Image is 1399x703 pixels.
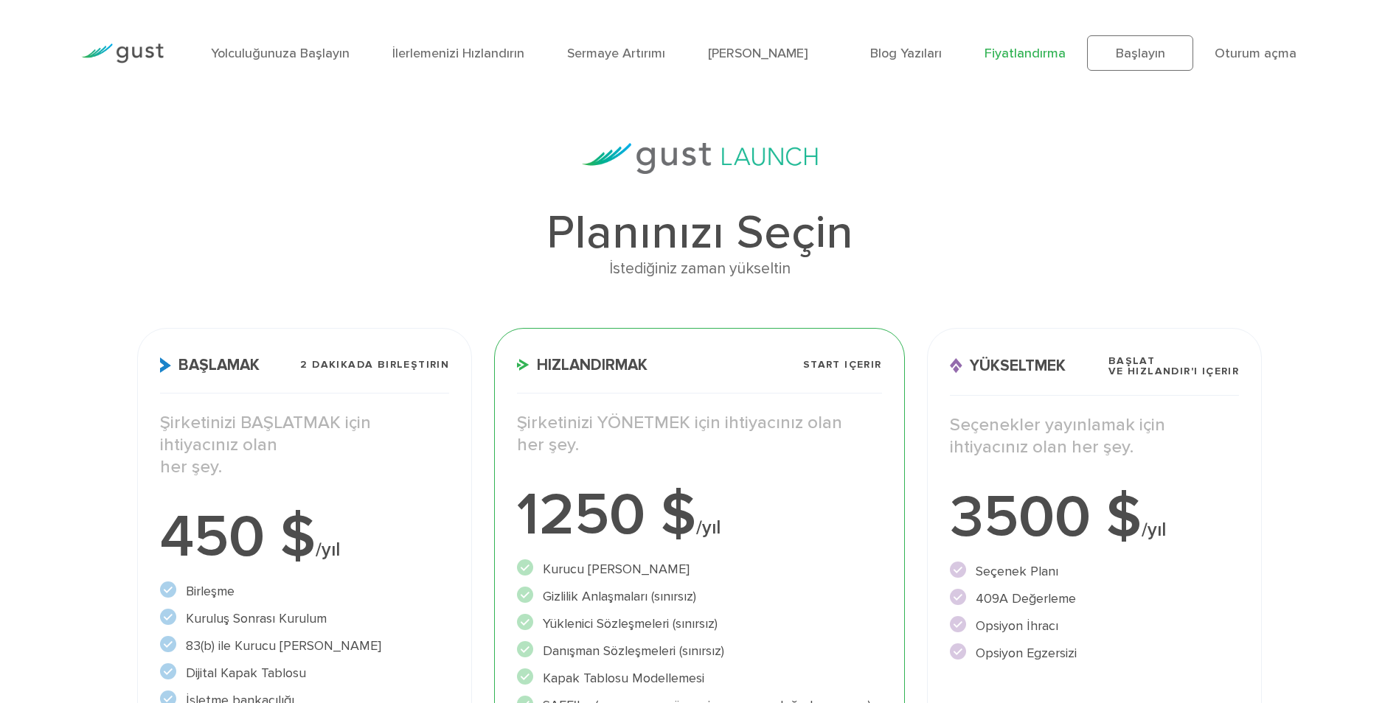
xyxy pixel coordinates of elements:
[543,589,696,604] font: Gizlilik Anlaşmaları (sınırsız)
[517,359,530,371] img: Hızlandır Simgesi
[803,360,882,370] span: START içerir
[517,486,881,545] div: 1250 $
[696,517,721,539] span: /yıl
[1142,519,1166,541] span: /yıl
[1215,46,1296,61] a: Oturum açma
[186,638,381,654] font: 83(b) ile Kurucu [PERSON_NAME]
[517,412,881,456] p: Şirketinizi YÖNETMEK için ihtiyacınız olan her şey.
[543,643,724,659] font: Danışman Sözleşmeleri (sınırsız)
[708,46,808,61] a: [PERSON_NAME]
[870,46,942,61] a: Blog Yazıları
[81,43,164,63] img: Gust Logosu
[976,564,1058,579] font: Seçenek Planı
[582,143,818,174] img: gust-launch-logos.svg
[985,46,1066,61] a: Fiyatlandırma
[300,360,449,370] span: 2 Dakikada Birleştirin
[976,618,1058,634] font: Opsiyon İhracı
[537,357,648,373] font: Hızlandırmak
[950,414,1240,458] p: Seçenekler yayınlamak için ihtiyacınız olan her şey.
[186,665,306,681] font: Dijital Kapak Tablosu
[186,584,235,599] font: Birleşme
[178,357,260,373] font: Başlamak
[160,357,171,373] img: Başlangıç Simgesi X2
[392,46,524,61] a: İlerlemenizi Hızlandırın
[543,562,690,577] font: Kurucu [PERSON_NAME]
[211,46,350,61] a: Yolculuğunuza Başlayın
[567,46,665,61] a: Sermaye Artırımı
[137,256,1263,281] div: İstediğiniz zaman yükseltin
[160,412,450,478] p: Şirketinizi BAŞLATMAK için ihtiyacınız olan her şey.
[1108,356,1239,377] span: BAŞLAT ve HIZLANDIR'ı içerir
[316,539,340,561] span: /yıl
[186,611,327,626] font: Kuruluş Sonrası Kurulum
[950,488,1240,547] div: 3500 $
[137,209,1263,256] h1: Planınızı Seçin
[543,671,704,686] font: Kapak Tablosu Modellemesi
[976,646,1077,661] font: Opsiyon Egzersizi
[970,358,1066,374] font: Yükseltmek
[160,508,450,567] div: 450 $
[950,358,962,374] img: Simgeyi Yükselt
[976,591,1076,606] font: 409A Değerleme
[543,616,718,632] font: Yüklenici Sözleşmeleri (sınırsız)
[1087,35,1193,71] a: Başlayın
